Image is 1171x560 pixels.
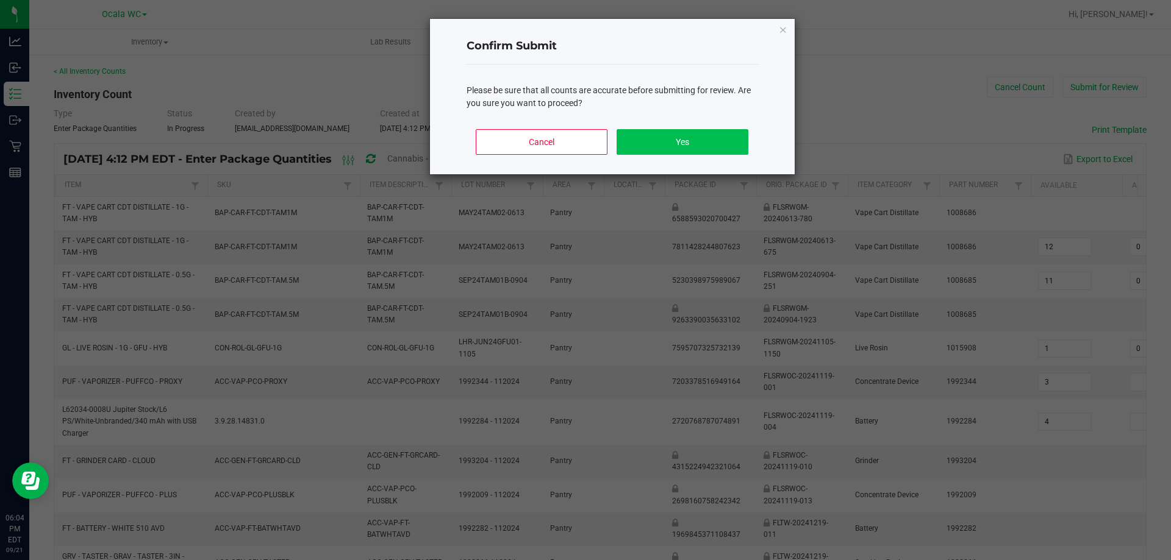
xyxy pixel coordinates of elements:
h4: Confirm Submit [467,38,758,54]
iframe: Resource center [12,463,49,499]
div: Please be sure that all counts are accurate before submitting for review. Are you sure you want t... [467,84,758,110]
button: Cancel [476,129,607,155]
button: Close [779,22,787,37]
button: Yes [617,129,748,155]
